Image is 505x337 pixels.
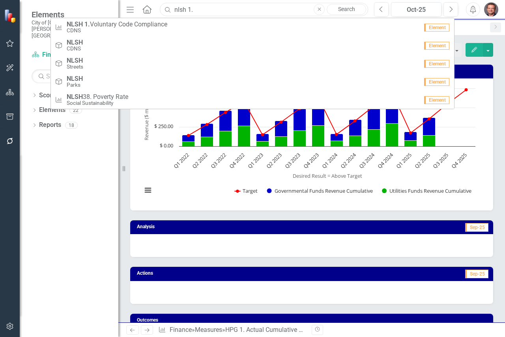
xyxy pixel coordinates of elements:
[424,42,449,50] span: Element
[195,326,222,333] a: Measures
[484,2,498,17] img: Lawrence Pollack
[424,24,449,32] span: Element
[138,84,479,203] svg: Interactive chart
[357,151,376,170] text: Q3 2024
[219,111,232,131] path: Q3 2022, 266.16. Governmental Funds Revenue Cumulative.
[39,106,65,115] a: Elements
[386,124,398,147] path: Q4 2024, 294.61. Utilities Funds Revenue Cumulative.
[158,326,306,335] div: » »
[294,131,306,147] path: Q3 2023, 199.993. Utilities Funds Revenue Cumulative.
[428,117,431,121] path: Q2 2025, 353.917. Target.
[368,130,380,147] path: Q3 2024, 218.91. Utilities Funds Revenue Cumulative.
[275,137,288,147] path: Q2 2023, 124.72. Utilities Funds Revenue Cumulative.
[235,187,258,194] button: Show Target
[267,187,374,194] button: Show Governmental Funds Revenue Cumulative
[137,318,489,323] h3: Outcomes
[423,136,436,147] path: Q2 2025, 141.805. Utilities Funds Revenue Cumulative.
[465,270,488,278] span: Sep-25
[409,131,412,134] path: Q1 2025, 172.583. Target.
[256,134,269,142] path: Q1 2023, 99.71. Governmental Funds Revenue Cumulative.
[137,224,286,229] h3: Analysis
[219,131,232,147] path: Q3 2022, 198.02. Utilities Funds Revenue Cumulative.
[206,123,209,126] path: Q2 2022, 281.12. Target.
[172,151,191,170] text: Q1 2022
[298,107,301,110] path: Q3 2023, 486.27. Target.
[404,132,417,141] path: Q1 2025, 113.51. Governmental Funds Revenue Cumulative.
[376,151,395,170] text: Q4 2024
[404,141,417,147] path: Q1 2025, 72.445. Utilities Funds Revenue Cumulative.
[67,93,128,101] span: 38. Poverty Rate
[201,137,213,147] path: Q2 2022, 119.68. Utilities Funds Revenue Cumulative.
[160,142,173,149] text: $ 0.00
[423,118,436,136] path: Q2 2025, 228.03. Governmental Funds Revenue Cumulative.
[312,126,325,147] path: Q4 2023, 267.373. Utilities Funds Revenue Cumulative.
[238,126,251,147] path: Q4 2022, 263.31. Utilities Funds Revenue Cumulative.
[170,326,192,333] a: Finance
[4,9,18,23] img: ClearPoint Strategy
[293,173,362,180] text: Desired Result = Above Target
[327,4,366,15] a: Search
[51,91,454,109] a: 38. Poverty RateSocial SustainabilityElement
[154,123,173,130] text: $ 250.00
[302,151,320,170] text: Q4 2023
[209,151,228,170] text: Q3 2022
[187,134,190,137] path: Q1 2022, 139.26. Target.
[69,107,82,114] div: 22
[331,134,343,141] path: Q1 2024, 94.29. Governmental Funds Revenue Cumulative.
[465,88,468,91] path: Q4 2025, 730.506. Target.
[256,142,269,147] path: Q1 2023, 63.41. Utilities Funds Revenue Cumulative.
[32,69,110,83] input: Search Below...
[413,151,432,170] text: Q2 2025
[320,151,339,170] text: Q1 2024
[67,21,167,28] span: Voluntary Code Compliance
[382,187,472,194] button: Show Utilities Funds Revenue Cumulative
[228,151,246,170] text: Q4 2022
[432,151,450,170] text: Q3 2025
[283,151,302,170] text: Q3 2023
[391,2,441,17] button: Oct-25
[386,91,398,124] path: Q4 2024, 417.4. Governmental Funds Revenue Cumulative.
[331,141,343,147] path: Q1 2024, 66.75. Utilities Funds Revenue Cumulative.
[394,5,439,15] div: Oct-25
[32,10,110,19] span: Elements
[265,151,283,170] text: Q2 2023
[67,100,128,106] small: Social Sustainability
[395,151,413,170] text: Q1 2025
[339,151,357,170] text: Q2 2024
[238,99,251,126] path: Q4 2022, 355.96. Governmental Funds Revenue Cumulative.
[353,119,357,123] path: Q2 2024, 327.17. Target.
[182,88,467,142] g: Governmental Funds Revenue Cumulative, series 2 of 3. Bar series with 16 bars.
[137,271,279,276] h3: Actions
[182,135,195,142] path: Q1 2022, 85.54. Governmental Funds Revenue Cumulative.
[160,3,368,17] input: Search ClearPoint...
[280,121,283,124] path: Q2 2023, 311.49. Target.
[275,121,288,137] path: Q2 2023, 202.71. Governmental Funds Revenue Cumulative.
[51,54,454,73] a: Element
[51,36,454,54] a: Element
[450,151,469,170] text: Q4 2025
[67,28,167,34] small: CDNS
[465,223,488,232] span: Sep-25
[294,108,306,131] path: Q3 2023, 296.28. Governmental Funds Revenue Cumulative.
[201,124,213,137] path: Q2 2022, 173.61. Governmental Funds Revenue Cumulative.
[182,142,195,147] path: Q1 2022, 59.51. Utilities Funds Revenue Cumulative.
[138,84,485,203] div: Chart. Highcharts interactive chart.
[143,94,150,141] text: Revenue ($ millions)
[225,326,414,333] div: HPG 1. Actual Cumulative Revenue Compared to Budget ($ millions)
[424,60,449,68] span: Element
[349,120,362,136] path: Q2 2024, 209.33. Governmental Funds Revenue Cumulative.
[312,96,325,126] path: Q4 2023, 389.975. Governmental Funds Revenue Cumulative.
[246,151,265,170] text: Q1 2023
[368,105,380,130] path: Q3 2024, 318.81. Governmental Funds Revenue Cumulative.
[39,121,61,130] a: Reports
[261,133,264,136] path: Q1 2023, 148.39. Target.
[349,136,362,147] path: Q2 2024, 132.93. Utilities Funds Revenue Cumulative.
[51,73,454,91] a: Element
[32,50,110,60] a: Finance
[142,185,153,196] button: View chart menu, Chart
[65,122,78,128] div: 18
[51,18,454,36] a: Voluntary Code ComplianceCDNSElement
[335,133,338,136] path: Q1 2024, 153.47. Target.
[424,96,449,104] span: Element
